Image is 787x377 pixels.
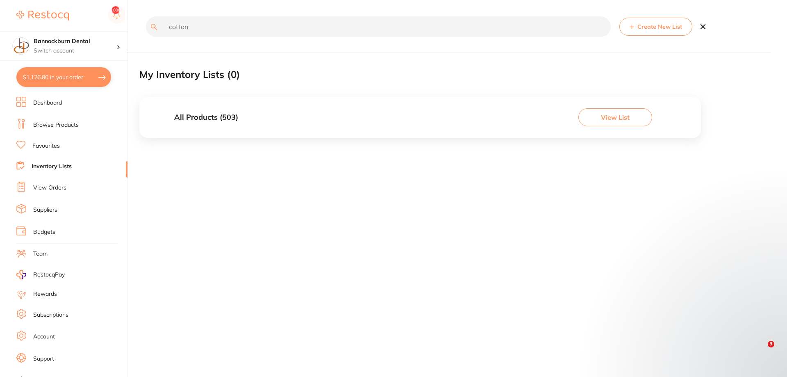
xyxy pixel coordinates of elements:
[578,108,652,126] button: View List
[33,121,79,129] a: Browse Products
[619,18,692,36] button: Create New List
[33,228,55,236] a: Budgets
[174,113,238,122] h3: All Products ( 503 )
[32,162,72,171] a: Inventory Lists
[16,67,111,87] button: $1,126.80 in your order
[619,274,783,355] iframe: Intercom notifications message
[16,270,65,279] a: RestocqPay
[34,37,116,46] h4: Bannockburn Dental
[16,6,69,25] a: Restocq Logo
[16,270,26,279] img: RestocqPay
[146,16,611,37] input: Search List
[13,38,29,54] img: Bannockburn Dental
[33,311,68,319] a: Subscriptions
[751,341,771,361] iframe: Intercom live chat
[33,99,62,107] a: Dashboard
[16,11,69,21] img: Restocq Logo
[139,69,240,80] h2: My Inventory Lists ( 0 )
[32,142,60,150] a: Favourites
[34,47,116,55] p: Switch account
[768,341,774,347] span: 3
[33,271,65,279] span: RestocqPay
[33,355,54,363] a: Support
[33,333,55,341] a: Account
[33,290,57,298] a: Rewards
[33,184,66,192] a: View Orders
[33,206,57,214] a: Suppliers
[33,250,48,258] a: Team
